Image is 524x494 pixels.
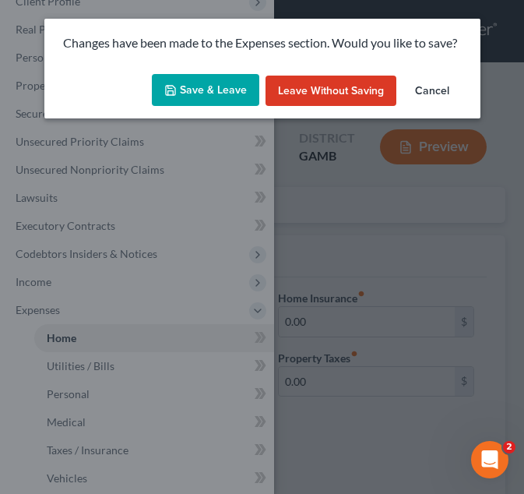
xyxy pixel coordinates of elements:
[471,441,508,478] iframe: Intercom live chat
[403,76,462,107] button: Cancel
[63,34,462,52] p: Changes have been made to the Expenses section. Would you like to save?
[266,76,396,107] button: Leave without Saving
[152,74,259,107] button: Save & Leave
[503,441,515,453] span: 2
